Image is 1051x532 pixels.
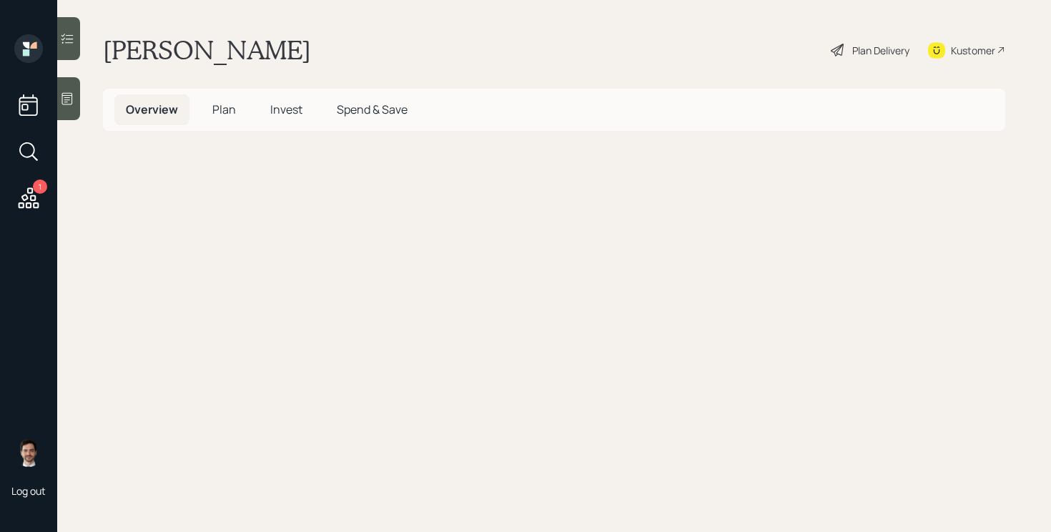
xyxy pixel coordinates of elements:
[852,43,909,58] div: Plan Delivery
[337,102,408,117] span: Spend & Save
[11,484,46,498] div: Log out
[126,102,178,117] span: Overview
[951,43,995,58] div: Kustomer
[14,438,43,467] img: jonah-coleman-headshot.png
[212,102,236,117] span: Plan
[33,179,47,194] div: 1
[270,102,302,117] span: Invest
[103,34,311,66] h1: [PERSON_NAME]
